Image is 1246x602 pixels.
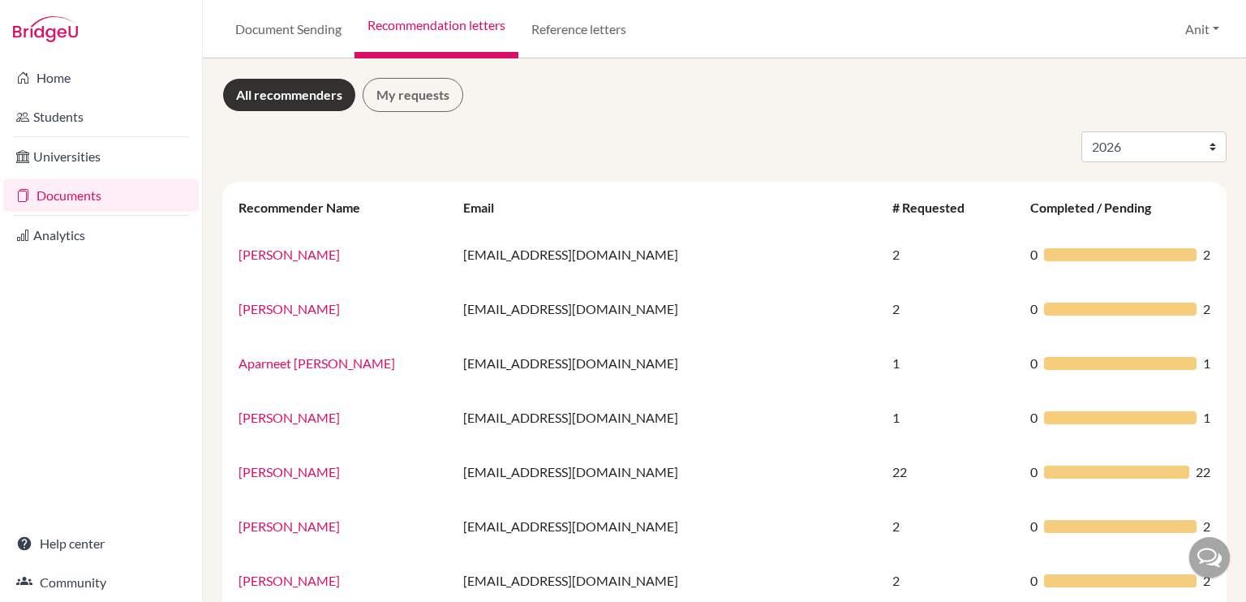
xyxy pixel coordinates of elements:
[453,336,883,390] td: [EMAIL_ADDRESS][DOMAIN_NAME]
[3,101,199,133] a: Students
[1030,462,1038,482] span: 0
[1030,299,1038,319] span: 0
[453,499,883,553] td: [EMAIL_ADDRESS][DOMAIN_NAME]
[3,62,199,94] a: Home
[453,445,883,499] td: [EMAIL_ADDRESS][DOMAIN_NAME]
[1203,299,1210,319] span: 2
[1030,354,1038,373] span: 0
[1196,462,1210,482] span: 22
[453,227,883,282] td: [EMAIL_ADDRESS][DOMAIN_NAME]
[238,410,340,425] a: [PERSON_NAME]
[883,336,1020,390] td: 1
[3,566,199,599] a: Community
[238,200,376,215] div: Recommender Name
[883,499,1020,553] td: 2
[238,573,340,588] a: [PERSON_NAME]
[883,282,1020,336] td: 2
[1030,517,1038,536] span: 0
[883,227,1020,282] td: 2
[883,445,1020,499] td: 22
[222,78,356,112] a: All recommenders
[1030,571,1038,591] span: 0
[238,355,395,371] a: Aparneet [PERSON_NAME]
[238,464,340,479] a: [PERSON_NAME]
[1030,200,1167,215] div: Completed / Pending
[3,140,199,173] a: Universities
[453,282,883,336] td: [EMAIL_ADDRESS][DOMAIN_NAME]
[363,78,463,112] a: My requests
[3,179,199,212] a: Documents
[238,301,340,316] a: [PERSON_NAME]
[1203,408,1210,428] span: 1
[238,247,340,262] a: [PERSON_NAME]
[1030,245,1038,264] span: 0
[1203,245,1210,264] span: 2
[3,527,199,560] a: Help center
[453,390,883,445] td: [EMAIL_ADDRESS][DOMAIN_NAME]
[1203,354,1210,373] span: 1
[892,200,981,215] div: # Requested
[3,219,199,252] a: Analytics
[1203,571,1210,591] span: 2
[1203,517,1210,536] span: 2
[13,16,78,42] img: Bridge-U
[1030,408,1038,428] span: 0
[463,200,510,215] div: Email
[238,518,340,534] a: [PERSON_NAME]
[883,390,1020,445] td: 1
[1178,14,1227,45] button: Anit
